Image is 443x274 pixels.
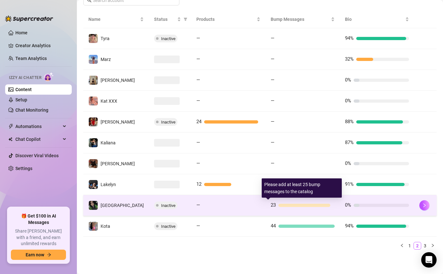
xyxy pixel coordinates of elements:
span: — [196,35,200,41]
img: Lily Rhyia [89,159,98,168]
span: Inactive [161,224,176,229]
span: Kota [101,224,110,229]
img: Kota [89,222,98,231]
span: 0% [345,98,351,104]
span: — [196,98,200,104]
span: Lakelyn [101,182,116,187]
span: Marz [101,57,111,62]
span: — [271,119,275,124]
button: left [398,242,406,250]
span: right [431,244,435,247]
span: — [271,35,275,41]
span: Automations [15,121,61,132]
span: Tyra [101,36,110,41]
img: AI Chatter [44,72,54,81]
img: Natasha [89,76,98,85]
span: right [422,203,427,208]
img: Caroline [89,117,98,126]
span: — [196,77,200,83]
span: arrow-right [47,253,51,257]
th: Name [83,11,149,28]
a: Content [15,87,32,92]
span: [PERSON_NAME] [101,119,135,124]
span: — [196,202,200,208]
span: Inactive [161,36,176,41]
span: [PERSON_NAME] [101,78,135,83]
img: Lakelyn [89,180,98,189]
li: Next Page [429,242,437,250]
span: 94% [345,35,354,41]
span: 91% [345,181,354,187]
span: — [196,223,200,229]
span: Kaliana [101,140,116,145]
span: 23 [271,202,276,208]
span: 87% [345,140,354,145]
th: Bump Messages [266,11,340,28]
span: — [271,160,275,166]
button: Earn nowarrow-right [11,250,66,260]
th: Bio [340,11,414,28]
span: Chat Copilot [15,134,61,144]
span: Earn now [26,252,44,257]
a: Creator Analytics [15,40,67,51]
span: 44 [271,223,276,229]
span: 0% [345,77,351,83]
img: Kaliana [89,138,98,147]
span: — [271,56,275,62]
span: 12 [196,181,201,187]
span: [GEOGRAPHIC_DATA] [101,203,144,208]
span: 24 [196,119,201,124]
span: — [196,140,200,145]
span: Name [88,16,139,23]
a: 1 [406,242,413,249]
a: Home [15,30,28,35]
img: Marz [89,55,98,64]
a: Discover Viral Videos [15,153,59,158]
span: Products [196,16,255,23]
span: thunderbolt [8,124,13,129]
span: Inactive [161,120,176,124]
li: Previous Page [398,242,406,250]
span: Bio [345,16,404,23]
a: Team Analytics [15,56,47,61]
span: Status [154,16,176,23]
li: 2 [414,242,421,250]
span: — [271,77,275,83]
img: logo-BBDzfeDw.svg [5,15,53,22]
span: 0% [345,202,351,208]
span: filter [184,17,187,21]
button: right [429,242,437,250]
span: 32% [345,56,354,62]
span: — [271,140,275,145]
span: [PERSON_NAME] [101,161,135,166]
a: 3 [422,242,429,249]
span: Kat XXX [101,98,117,104]
span: Inactive [161,203,176,208]
a: Setup [15,97,27,102]
span: 94% [345,223,354,229]
span: filter [182,14,189,24]
a: Chat Monitoring [15,107,48,113]
img: Salem [89,201,98,210]
span: left [400,244,404,247]
a: 2 [414,242,421,249]
span: 88% [345,119,354,124]
img: Chat Copilot [8,137,12,141]
span: Bump Messages [271,16,330,23]
li: 1 [406,242,414,250]
span: — [271,98,275,104]
span: — [196,56,200,62]
span: Share [PERSON_NAME] with a friend, and earn unlimited rewards [11,228,66,247]
span: 0% [345,160,351,166]
th: Products [191,11,266,28]
div: Please add at least 25 bump messages to the catalog [262,178,342,198]
span: Izzy AI Chatter [9,75,41,81]
img: Tyra [89,34,98,43]
button: right [419,200,430,210]
a: Settings [15,166,32,171]
span: 🎁 Get $100 in AI Messages [11,213,66,226]
span: — [196,160,200,166]
img: Kat XXX [89,97,98,106]
div: Open Intercom Messenger [421,252,437,268]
